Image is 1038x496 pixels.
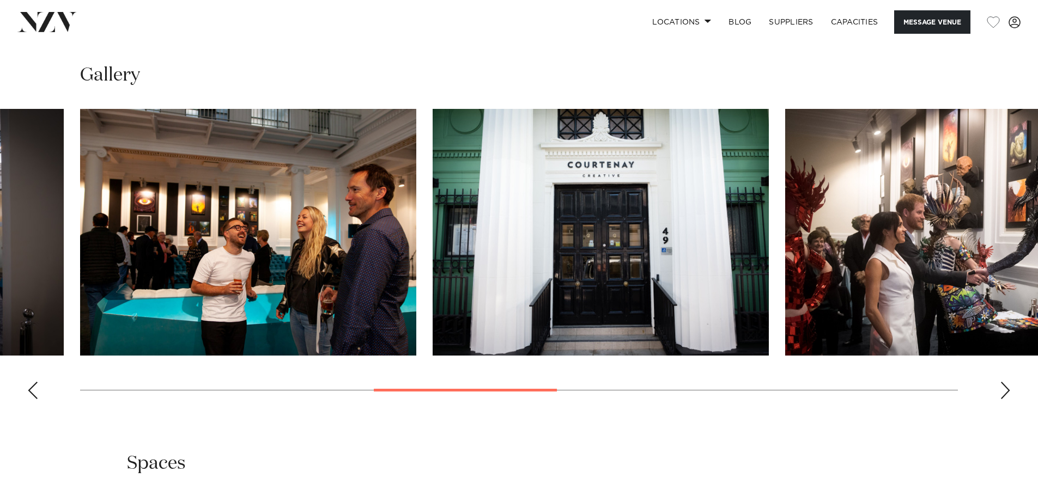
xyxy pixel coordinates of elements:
a: Capacities [822,10,887,34]
swiper-slide: 5 / 12 [80,109,416,356]
a: BLOG [720,10,760,34]
swiper-slide: 6 / 12 [433,109,769,356]
a: SUPPLIERS [760,10,822,34]
button: Message Venue [894,10,970,34]
img: nzv-logo.png [17,12,77,32]
h2: Spaces [127,451,186,476]
a: Locations [644,10,720,34]
h2: Gallery [80,63,140,88]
